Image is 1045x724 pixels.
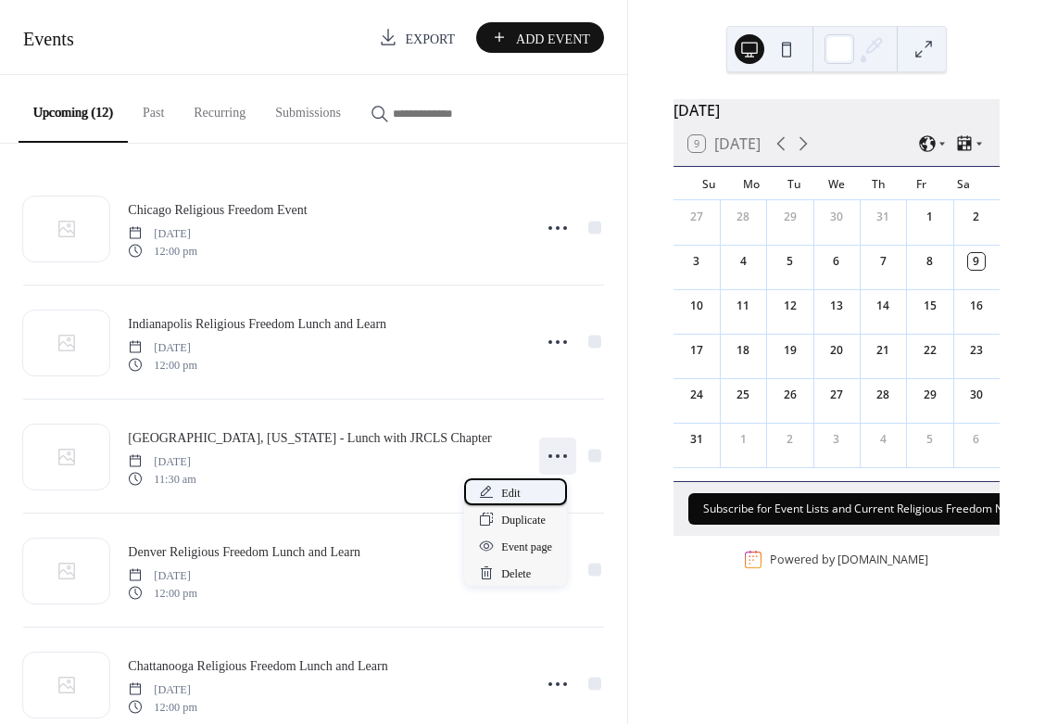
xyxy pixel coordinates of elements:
div: 19 [782,342,799,359]
div: 5 [782,253,799,270]
div: 1 [922,209,938,225]
div: 16 [968,298,985,314]
div: 8 [922,253,938,270]
div: 30 [828,209,845,225]
div: 10 [688,298,705,314]
span: 12:00 pm [128,584,197,601]
span: Export [405,29,455,48]
a: [DOMAIN_NAME] [837,552,928,567]
div: Powered by [770,552,928,567]
a: Chicago Religious Freedom Event [128,198,307,220]
div: 25 [735,387,751,403]
div: 4 [735,253,751,270]
span: Edit [501,484,520,503]
div: 4 [875,431,891,448]
button: Add Event [476,22,604,53]
div: 28 [735,209,751,225]
span: Indianapolis Religious Freedom Lunch and Learn [128,314,386,334]
button: Submissions [260,75,356,141]
div: 3 [828,431,845,448]
span: Chicago Religious Freedom Event [128,200,307,220]
div: 21 [875,342,891,359]
div: 15 [922,298,938,314]
div: Tu [773,167,815,200]
div: 12 [782,298,799,314]
div: 31 [875,209,891,225]
span: Events [23,29,74,49]
span: Denver Religious Freedom Lunch and Learn [128,542,360,562]
div: 1 [735,431,751,448]
div: 17 [688,342,705,359]
div: 5 [922,431,938,448]
div: 14 [875,298,891,314]
div: 6 [968,431,985,448]
div: 13 [828,298,845,314]
div: 28 [875,387,891,403]
span: [DATE] [128,225,197,242]
div: 31 [688,431,705,448]
div: [DATE] [674,99,1000,121]
button: Past [128,75,179,141]
span: [GEOGRAPHIC_DATA], [US_STATE] - Lunch with JRCLS Chapter [128,428,491,448]
div: 20 [828,342,845,359]
div: We [815,167,858,200]
div: 26 [782,387,799,403]
span: [DATE] [128,567,197,584]
span: Event page [501,538,552,557]
span: 11:30 am [128,470,195,487]
div: Th [858,167,900,200]
span: [DATE] [128,339,197,356]
div: 7 [875,253,891,270]
span: Add Event [516,29,590,48]
button: Recurring [179,75,260,141]
a: Indianapolis Religious Freedom Lunch and Learn [128,312,386,334]
span: [DATE] [128,453,195,470]
div: 9 [968,253,985,270]
span: 12:00 pm [128,698,197,715]
span: 12:00 pm [128,356,197,373]
div: 3 [688,253,705,270]
div: 29 [922,387,938,403]
div: Mo [731,167,774,200]
div: 2 [782,431,799,448]
span: Chattanooga Religious Freedom Lunch and Learn [128,656,387,676]
div: 27 [688,209,705,225]
a: Chattanooga Religious Freedom Lunch and Learn [128,654,387,676]
a: [GEOGRAPHIC_DATA], [US_STATE] - Lunch with JRCLS Chapter [128,426,491,448]
div: Sa [942,167,985,200]
div: 2 [968,209,985,225]
button: Upcoming (12) [19,75,128,143]
span: [DATE] [128,681,197,698]
div: 29 [782,209,799,225]
div: Fr [900,167,943,200]
div: 27 [828,387,845,403]
a: Export [365,22,469,53]
div: 22 [922,342,938,359]
span: Delete [501,565,531,584]
div: 30 [968,387,985,403]
span: Duplicate [501,511,546,530]
div: 23 [968,342,985,359]
div: 24 [688,387,705,403]
div: 6 [828,253,845,270]
div: Su [688,167,731,200]
button: Subscribe for Event Lists and Current Religious Freedom News [688,493,1039,525]
div: 18 [735,342,751,359]
span: 12:00 pm [128,242,197,259]
div: 11 [735,298,751,314]
a: Denver Religious Freedom Lunch and Learn [128,540,360,562]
